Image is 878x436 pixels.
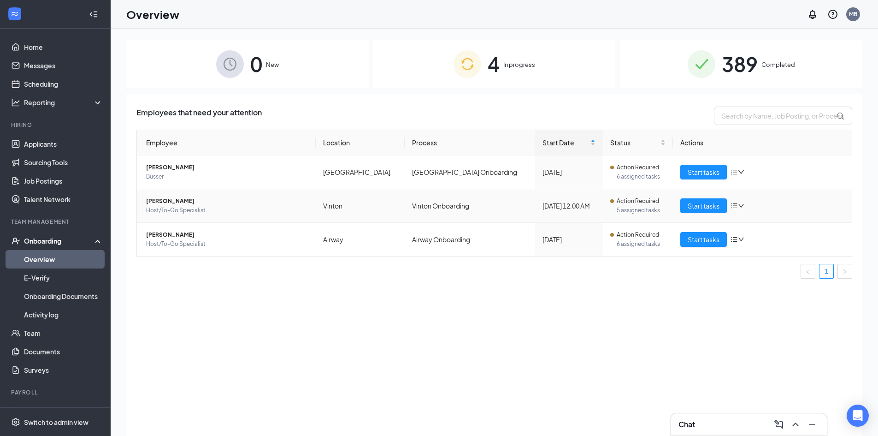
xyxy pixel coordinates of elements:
[316,189,405,223] td: Vinton
[24,75,103,93] a: Scheduling
[738,236,744,243] span: down
[849,10,857,18] div: MB
[688,201,719,211] span: Start tasks
[772,417,786,432] button: ComposeMessage
[11,98,20,107] svg: Analysis
[316,155,405,189] td: [GEOGRAPHIC_DATA]
[250,48,262,80] span: 0
[790,419,801,430] svg: ChevronUp
[731,236,738,243] span: bars
[24,190,103,209] a: Talent Network
[405,155,535,189] td: [GEOGRAPHIC_DATA] Onboarding
[316,130,405,155] th: Location
[24,402,103,421] a: PayrollCrown
[837,264,852,279] button: right
[610,137,659,148] span: Status
[807,419,818,430] svg: Minimize
[24,287,103,305] a: Onboarding Documents
[617,230,659,239] span: Action Required
[688,167,719,177] span: Start tasks
[24,153,103,172] a: Sourcing Tools
[405,223,535,256] td: Airway Onboarding
[805,269,811,275] span: left
[617,206,666,215] span: 5 assigned tasks
[680,232,727,247] button: Start tasks
[24,98,103,107] div: Reporting
[24,324,103,342] a: Team
[24,236,95,245] div: Onboarding
[24,269,103,287] a: E-Verify
[146,206,308,215] span: Host/To-Go Specialist
[761,60,795,69] span: Completed
[136,107,262,125] span: Employees that need your attention
[24,172,103,190] a: Job Postings
[146,163,308,172] span: [PERSON_NAME]
[24,135,103,153] a: Applicants
[731,168,738,176] span: bars
[146,197,308,206] span: [PERSON_NAME]
[801,264,815,279] li: Previous Page
[714,107,852,125] input: Search by Name, Job Posting, or Process
[673,130,852,155] th: Actions
[11,236,20,245] svg: UserCheck
[837,264,852,279] li: Next Page
[24,361,103,379] a: Surveys
[11,388,101,396] div: Payroll
[542,201,595,211] div: [DATE] 12:00 AM
[678,419,695,430] h3: Chat
[738,169,744,175] span: down
[722,48,758,80] span: 389
[24,56,103,75] a: Messages
[542,167,595,177] div: [DATE]
[847,405,869,427] div: Open Intercom Messenger
[24,250,103,269] a: Overview
[126,6,179,22] h1: Overview
[137,130,316,155] th: Employee
[819,264,833,278] a: 1
[542,234,595,245] div: [DATE]
[788,417,803,432] button: ChevronUp
[24,418,88,427] div: Switch to admin view
[146,172,308,181] span: Busser
[603,130,673,155] th: Status
[11,418,20,427] svg: Settings
[488,48,500,80] span: 4
[617,163,659,172] span: Action Required
[773,419,784,430] svg: ComposeMessage
[680,198,727,213] button: Start tasks
[10,9,19,18] svg: WorkstreamLogo
[405,189,535,223] td: Vinton Onboarding
[801,264,815,279] button: left
[617,197,659,206] span: Action Required
[24,342,103,361] a: Documents
[819,264,834,279] li: 1
[146,239,308,249] span: Host/To-Go Specialist
[503,60,535,69] span: In progress
[24,305,103,324] a: Activity log
[316,223,405,256] td: Airway
[738,203,744,209] span: down
[89,10,98,19] svg: Collapse
[842,269,848,275] span: right
[266,60,279,69] span: New
[680,165,727,179] button: Start tasks
[617,239,666,249] span: 6 assigned tasks
[146,230,308,239] span: [PERSON_NAME]
[11,218,101,226] div: Team Management
[805,417,819,432] button: Minimize
[405,130,535,155] th: Process
[688,234,719,245] span: Start tasks
[807,9,818,20] svg: Notifications
[542,137,589,148] span: Start Date
[11,121,101,129] div: Hiring
[731,202,738,209] span: bars
[24,38,103,56] a: Home
[827,9,838,20] svg: QuestionInfo
[617,172,666,181] span: 6 assigned tasks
